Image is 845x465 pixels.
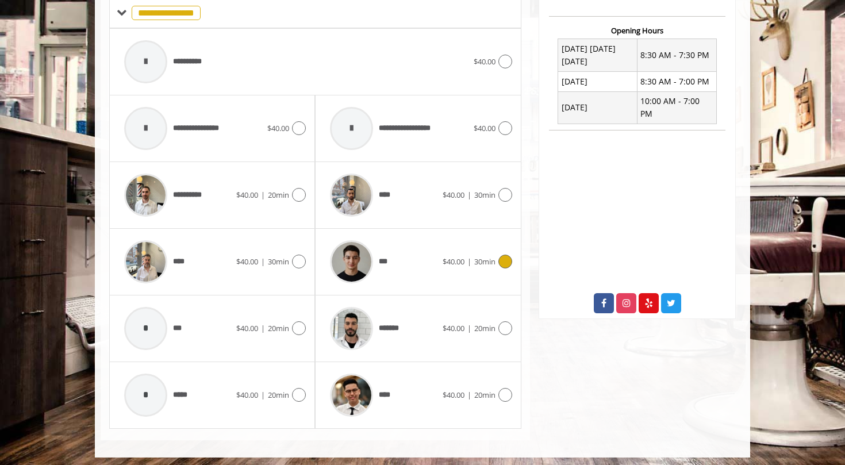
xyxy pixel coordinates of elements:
span: 20min [474,323,496,333]
span: $40.00 [267,123,289,133]
span: $40.00 [474,123,496,133]
td: [DATE] [DATE] [DATE] [558,39,637,72]
span: $40.00 [236,390,258,400]
span: $40.00 [236,323,258,333]
span: $40.00 [443,323,464,333]
td: [DATE] [558,91,637,124]
span: $40.00 [443,390,464,400]
span: 30min [474,256,496,267]
span: | [261,190,265,200]
span: 20min [268,323,289,333]
span: | [467,190,471,200]
td: 8:30 AM - 7:00 PM [637,72,716,91]
span: | [467,323,471,333]
span: 30min [268,256,289,267]
span: | [467,256,471,267]
span: $40.00 [474,56,496,67]
span: $40.00 [236,256,258,267]
td: 10:00 AM - 7:00 PM [637,91,716,124]
span: $40.00 [443,190,464,200]
span: 20min [268,190,289,200]
span: | [467,390,471,400]
span: 30min [474,190,496,200]
span: 20min [474,390,496,400]
span: $40.00 [236,190,258,200]
h3: Opening Hours [549,26,725,34]
span: | [261,256,265,267]
span: $40.00 [443,256,464,267]
span: 20min [268,390,289,400]
span: | [261,390,265,400]
td: [DATE] [558,72,637,91]
span: | [261,323,265,333]
td: 8:30 AM - 7:30 PM [637,39,716,72]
